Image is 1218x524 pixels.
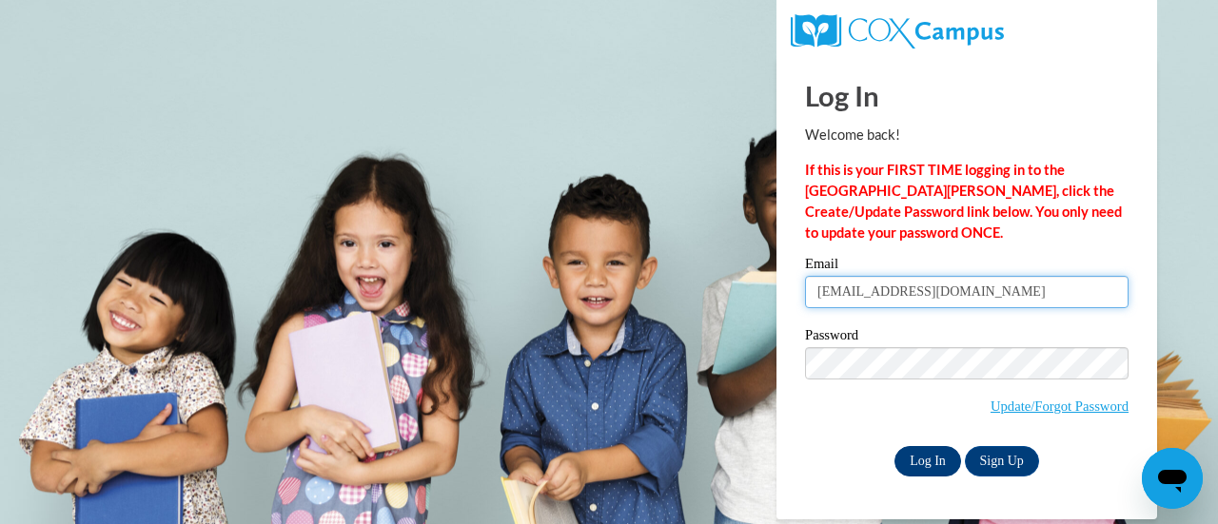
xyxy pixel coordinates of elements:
[805,125,1129,146] p: Welcome back!
[991,398,1129,414] a: Update/Forgot Password
[791,14,1004,49] img: COX Campus
[805,257,1129,276] label: Email
[1142,448,1203,509] iframe: Button to launch messaging window
[805,328,1129,347] label: Password
[805,162,1122,241] strong: If this is your FIRST TIME logging in to the [GEOGRAPHIC_DATA][PERSON_NAME], click the Create/Upd...
[805,76,1129,115] h1: Log In
[894,446,961,476] input: Log In
[965,446,1039,476] a: Sign Up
